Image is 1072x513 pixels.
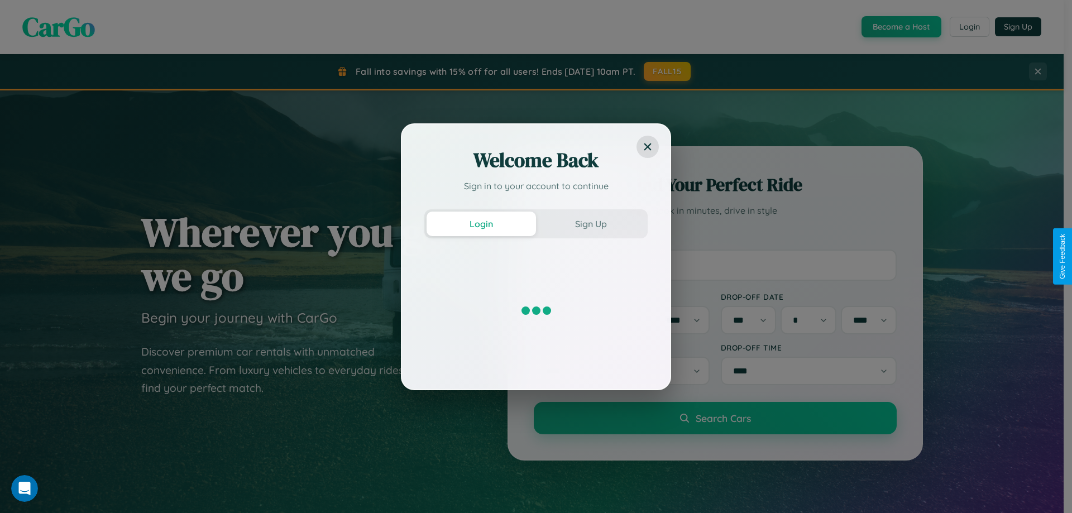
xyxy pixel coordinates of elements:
div: Give Feedback [1059,234,1066,279]
button: Login [427,212,536,236]
iframe: Intercom live chat [11,475,38,502]
h2: Welcome Back [424,147,648,174]
button: Sign Up [536,212,645,236]
p: Sign in to your account to continue [424,179,648,193]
